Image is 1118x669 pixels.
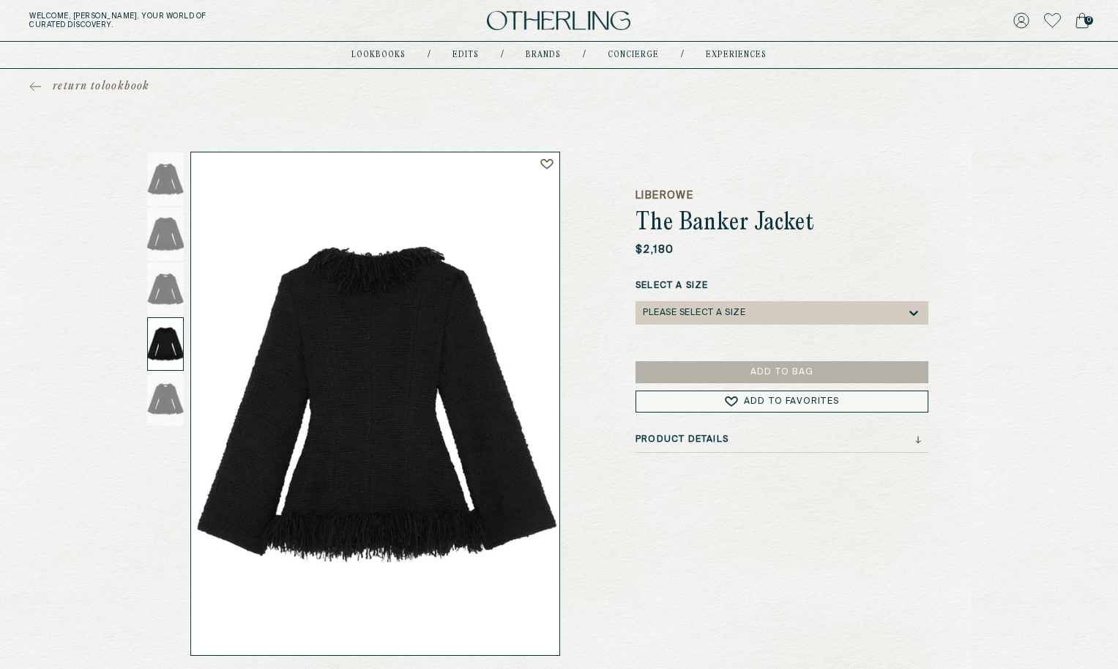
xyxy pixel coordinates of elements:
[636,243,674,257] p: $2,180
[608,51,659,59] a: concierge
[29,12,347,29] h5: Welcome, [PERSON_NAME] . Your world of curated discovery.
[681,49,684,61] div: /
[147,207,184,261] img: Thumbnail 2
[147,262,184,316] img: Thumbnail 3
[351,51,406,59] a: lookbooks
[487,11,630,31] img: logo
[1076,10,1089,31] a: 0
[501,49,504,61] div: /
[583,49,586,61] div: /
[743,397,838,406] span: Add to Favorites
[643,308,745,318] div: Please select a Size
[147,152,184,206] img: Thumbnail 1
[526,51,561,59] a: Brands
[53,79,150,94] span: return to lookbook
[636,391,928,413] button: Add to Favorites
[428,49,431,61] div: /
[636,361,928,383] button: Add to Bag
[636,188,928,203] h5: LIBEROWE
[636,435,728,445] h3: Product Details
[706,51,767,59] a: experiences
[1084,16,1093,25] span: 0
[29,79,150,94] a: return tolookbook
[191,152,559,655] img: The Banker Jacket
[636,279,928,292] label: Select a Size
[452,51,479,59] a: Edits
[636,210,928,237] h1: The Banker Jacket
[147,372,184,426] img: Thumbnail 5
